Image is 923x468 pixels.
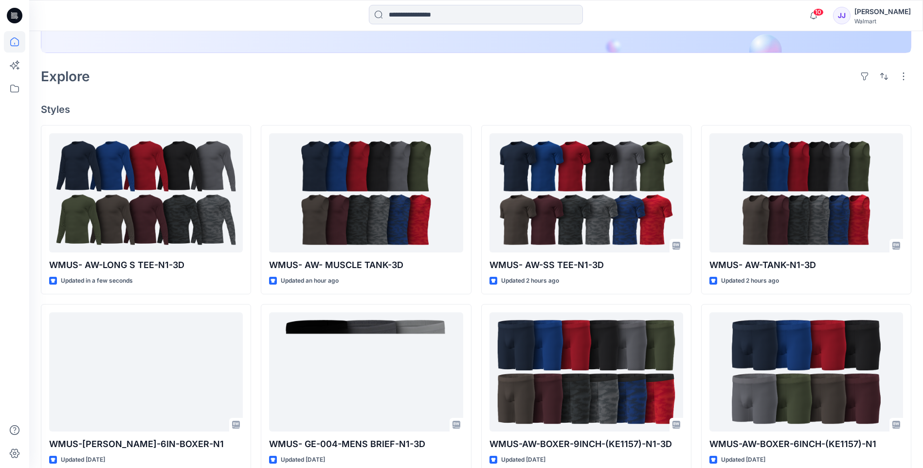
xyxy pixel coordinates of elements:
[41,69,90,84] h2: Explore
[269,437,463,451] p: WMUS- GE-004-MENS BRIEF-N1-3D
[489,312,683,432] a: WMUS-AW-BOXER-9INCH-(KE1157)-N1-3D
[269,133,463,252] a: WMUS- AW- MUSCLE TANK-3D
[854,6,911,18] div: [PERSON_NAME]
[269,312,463,432] a: WMUS- GE-004-MENS BRIEF-N1-3D
[281,455,325,465] p: Updated [DATE]
[49,312,243,432] a: WMUS-GEORGE-6IN-BOXER-N1
[489,133,683,252] a: WMUS- AW-SS TEE-N1-3D
[709,437,903,451] p: WMUS-AW-BOXER-6INCH-(KE1157)-N1
[61,455,105,465] p: Updated [DATE]
[813,8,824,16] span: 10
[61,276,133,286] p: Updated in a few seconds
[709,312,903,432] a: WMUS-AW-BOXER-6INCH-(KE1157)-N1
[854,18,911,25] div: Walmart
[489,258,683,272] p: WMUS- AW-SS TEE-N1-3D
[49,258,243,272] p: WMUS- AW-LONG S TEE-N1-3D
[49,437,243,451] p: WMUS-[PERSON_NAME]-6IN-BOXER-N1
[721,276,779,286] p: Updated 2 hours ago
[501,276,559,286] p: Updated 2 hours ago
[709,133,903,252] a: WMUS- AW-TANK-N1-3D
[269,258,463,272] p: WMUS- AW- MUSCLE TANK-3D
[709,258,903,272] p: WMUS- AW-TANK-N1-3D
[41,104,911,115] h4: Styles
[49,133,243,252] a: WMUS- AW-LONG S TEE-N1-3D
[501,455,545,465] p: Updated [DATE]
[721,455,765,465] p: Updated [DATE]
[489,437,683,451] p: WMUS-AW-BOXER-9INCH-(KE1157)-N1-3D
[281,276,339,286] p: Updated an hour ago
[833,7,851,24] div: JJ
